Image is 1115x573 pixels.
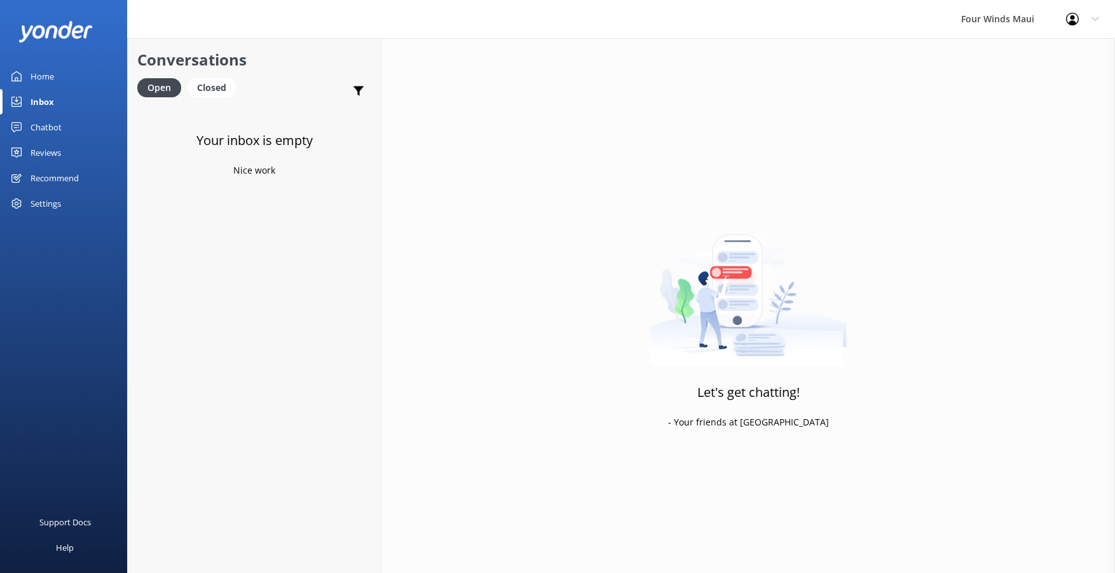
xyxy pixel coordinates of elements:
h3: Your inbox is empty [196,130,313,151]
p: - Your friends at [GEOGRAPHIC_DATA] [668,415,829,429]
div: Reviews [31,140,61,165]
div: Chatbot [31,114,62,140]
div: Home [31,64,54,89]
div: Inbox [31,89,54,114]
div: Open [137,78,181,97]
p: Nice work [233,163,275,177]
div: Settings [31,191,61,216]
div: Closed [188,78,236,97]
a: Closed [188,80,242,94]
div: Support Docs [39,509,91,535]
h2: Conversations [137,48,371,72]
a: Open [137,80,188,94]
img: yonder-white-logo.png [19,21,92,42]
div: Help [56,535,74,560]
h3: Let's get chatting! [697,382,800,403]
div: Recommend [31,165,79,191]
img: artwork of a man stealing a conversation from at giant smartphone [650,207,847,366]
